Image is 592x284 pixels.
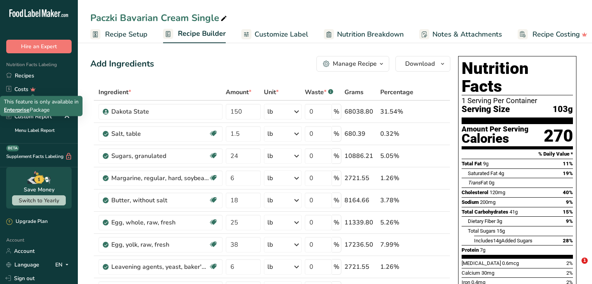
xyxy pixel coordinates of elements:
a: Recipe Builder [163,25,226,44]
span: 15% [563,209,573,215]
div: 31.54% [380,107,413,116]
span: Serving Size [462,105,510,114]
span: Total Carbohydrates [462,209,508,215]
span: Total Fat [462,161,482,167]
h1: Nutrition Facts [462,60,573,95]
span: Switch to Yearly [19,197,59,204]
span: Sodium [462,199,479,205]
div: Sugars, granulated [111,151,209,161]
a: Recipe Costing [518,26,587,43]
div: 2721.55 [344,262,377,272]
div: Add Ingredients [90,58,154,70]
span: 11% [563,161,573,167]
div: Calories [462,133,529,144]
i: Trans [468,180,481,186]
span: 0g [489,180,494,186]
div: lb [267,151,273,161]
button: Download [395,56,450,72]
span: 28% [563,238,573,244]
span: Nutrition Breakdown [337,29,404,40]
a: Recipe Setup [90,26,148,43]
span: Recipe Costing [532,29,580,40]
button: Manage Recipe [316,56,389,72]
div: 68038.80 [344,107,377,116]
span: 0.6mcg [502,260,519,266]
span: Percentage [380,88,413,97]
div: 1.26% [380,174,413,183]
div: lb [267,240,273,249]
div: 0.32% [380,129,413,138]
span: Recipe Setup [105,29,148,40]
span: 41g [509,209,518,215]
div: Egg, yolk, raw, fresh [111,240,209,249]
a: Language [6,258,39,272]
div: 17236.50 [344,240,377,249]
div: 270 [544,126,573,146]
span: Unit [264,88,279,97]
div: Waste [305,88,333,97]
span: 9% [566,218,573,224]
a: Notes & Attachments [419,26,502,43]
span: 14g [493,238,501,244]
div: 3.78% [380,196,413,205]
div: Butter, without salt [111,196,209,205]
div: Salt, table [111,129,209,138]
div: lb [267,129,273,138]
div: Dakota State [111,107,209,116]
div: 11339.80 [344,218,377,227]
div: EN [55,260,72,269]
span: Notes & Attachments [432,29,502,40]
div: Manage Recipe [333,59,377,68]
div: 680.39 [344,129,377,138]
a: Customize Label [241,26,308,43]
span: Saturated Fat [468,170,497,176]
span: 40% [563,189,573,195]
span: Fat [468,180,488,186]
span: Calcium [462,270,480,276]
div: Amount Per Serving [462,126,529,133]
span: Cholesterol [462,189,488,195]
span: Total Sugars [468,228,495,234]
span: Dietary Fiber [468,218,495,224]
div: Leavening agents, yeast, baker's, active dry [111,262,209,272]
section: % Daily Value * [462,149,573,159]
div: 1 Serving Per Container [462,97,573,105]
div: This feature is only available in Package [4,98,79,114]
div: Custom Report [6,112,52,121]
span: Enterprise [4,106,30,114]
div: lb [267,174,273,183]
span: Recipe Builder [178,28,226,39]
div: 7.99% [380,240,413,249]
span: 19% [563,170,573,176]
span: Includes Added Sugars [474,238,532,244]
button: Switch to Yearly [12,195,66,205]
div: 5.05% [380,151,413,161]
span: Ingredient [98,88,131,97]
div: 1.26% [380,262,413,272]
div: BETA [6,145,19,151]
span: 9% [566,199,573,205]
span: 120mg [490,189,505,195]
span: [MEDICAL_DATA] [462,260,501,266]
span: 1 [581,258,588,264]
div: 10886.21 [344,151,377,161]
span: 15g [497,228,505,234]
span: 103g [553,105,573,114]
div: Save Money [24,186,54,194]
span: Amount [226,88,251,97]
a: Nutrition Breakdown [324,26,404,43]
div: lb [267,218,273,227]
div: 5.26% [380,218,413,227]
iframe: Intercom live chat [566,258,584,276]
div: Paczki Bavarian Cream Single [90,11,228,25]
div: Margarine, regular, hard, soybean (hydrogenated) [111,174,209,183]
span: 200mg [480,199,495,205]
span: Customize Label [255,29,308,40]
span: Protein [462,247,479,253]
button: Hire an Expert [6,40,72,53]
div: lb [267,262,273,272]
div: Egg, whole, raw, fresh [111,218,209,227]
div: 8164.66 [344,196,377,205]
span: 4g [499,170,504,176]
span: 3g [497,218,502,224]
